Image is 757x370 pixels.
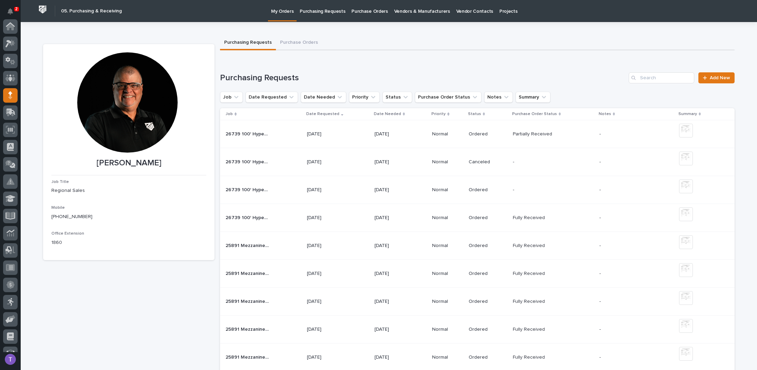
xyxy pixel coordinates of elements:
[698,72,735,83] a: Add New
[469,159,507,165] p: Canceled
[375,271,418,277] p: [DATE]
[220,73,626,83] h1: Purchasing Requests
[3,352,18,367] button: users-avatar
[51,158,206,168] p: [PERSON_NAME]
[226,214,270,221] p: 26739 100' Hyperlite Crane
[220,36,276,50] button: Purchasing Requests
[432,271,463,277] p: Normal
[307,271,350,277] p: [DATE]
[599,215,643,221] p: -
[375,187,418,193] p: [DATE]
[469,327,507,332] p: Ordered
[220,148,735,176] tr: 26739 100' Hyperlite Crane26739 100' Hyperlite Crane [DATE][DATE]NormalCanceled-- -
[51,206,65,210] span: Mobile
[599,187,643,193] p: -
[226,130,270,137] p: 26739 100' Hyperlite Crane
[220,120,735,148] tr: 26739 100' Hyperlite Crane26739 100' Hyperlite Crane [DATE][DATE]NormalOrderedPartially ReceivedP...
[513,186,516,193] p: -
[469,354,507,360] p: Ordered
[375,215,418,221] p: [DATE]
[301,92,346,103] button: Date Needed
[629,72,694,83] input: Search
[375,354,418,360] p: [DATE]
[432,354,463,360] p: Normal
[469,187,507,193] p: Ordered
[599,299,643,305] p: -
[415,92,481,103] button: Purchase Order Status
[220,92,243,103] button: Job
[15,7,18,11] p: 2
[375,159,418,165] p: [DATE]
[226,325,270,332] p: 25891 Mezzanine #2 Guardrail
[512,110,557,118] p: Purchase Order Status
[432,131,463,137] p: Normal
[220,260,735,288] tr: 25891 Mezzanine #1 Guardrail25891 Mezzanine #1 Guardrail [DATE][DATE]NormalOrderedFully ReceivedF...
[307,327,350,332] p: [DATE]
[599,271,643,277] p: -
[432,299,463,305] p: Normal
[36,3,49,16] img: Workspace Logo
[431,110,446,118] p: Priority
[9,8,18,19] div: Notifications2
[469,215,507,221] p: Ordered
[516,92,550,103] button: Summary
[432,187,463,193] p: Normal
[375,299,418,305] p: [DATE]
[307,215,350,221] p: [DATE]
[599,327,643,332] p: -
[307,299,350,305] p: [DATE]
[276,36,322,50] button: Purchase Orders
[382,92,412,103] button: Status
[220,316,735,343] tr: 25891 Mezzanine #2 Guardrail25891 Mezzanine #2 Guardrail [DATE][DATE]NormalOrderedFully ReceivedF...
[513,130,554,137] p: Partially Received
[226,186,270,193] p: 26739 100' Hyperlite Crane
[599,354,643,360] p: -
[469,299,507,305] p: Ordered
[306,110,339,118] p: Date Requested
[513,353,546,360] p: Fully Received
[432,243,463,249] p: Normal
[307,131,350,137] p: [DATE]
[469,243,507,249] p: Ordered
[226,241,270,249] p: 25891 Mezzanine #1 Guardrail
[375,327,418,332] p: [DATE]
[469,131,507,137] p: Ordered
[226,297,270,305] p: 25891 Mezzanine #2 Guardrail
[51,232,84,236] span: Office Extension
[307,187,350,193] p: [DATE]
[432,159,463,165] p: Normal
[307,243,350,249] p: [DATE]
[220,176,735,204] tr: 26739 100' Hyperlite Crane26739 100' Hyperlite Crane [DATE][DATE]NormalOrdered-- -
[349,92,380,103] button: Priority
[484,92,513,103] button: Notes
[246,92,298,103] button: Date Requested
[710,75,730,80] span: Add New
[375,131,418,137] p: [DATE]
[599,131,643,137] p: -
[678,110,697,118] p: Summary
[513,158,516,165] p: -
[226,353,270,360] p: 25891 Mezzanine #3 Guardrail
[599,243,643,249] p: -
[513,214,546,221] p: Fully Received
[513,297,546,305] p: Fully Received
[226,158,270,165] p: 26739 100' Hyperlite Crane
[220,204,735,232] tr: 26739 100' Hyperlite Crane26739 100' Hyperlite Crane [DATE][DATE]NormalOrderedFully ReceivedFully...
[599,159,643,165] p: -
[51,239,206,246] p: 1860
[374,110,401,118] p: Date Needed
[226,269,270,277] p: 25891 Mezzanine #1 Guardrail
[220,232,735,260] tr: 25891 Mezzanine #1 Guardrail25891 Mezzanine #1 Guardrail [DATE][DATE]NormalOrderedFully ReceivedF...
[220,288,735,316] tr: 25891 Mezzanine #2 Guardrail25891 Mezzanine #2 Guardrail [DATE][DATE]NormalOrderedFully ReceivedF...
[61,8,122,14] h2: 05. Purchasing & Receiving
[513,269,546,277] p: Fully Received
[513,241,546,249] p: Fully Received
[51,187,206,194] p: Regional Sales
[468,110,481,118] p: Status
[3,4,18,19] button: Notifications
[307,159,350,165] p: [DATE]
[307,354,350,360] p: [DATE]
[599,110,611,118] p: Notes
[226,110,233,118] p: Job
